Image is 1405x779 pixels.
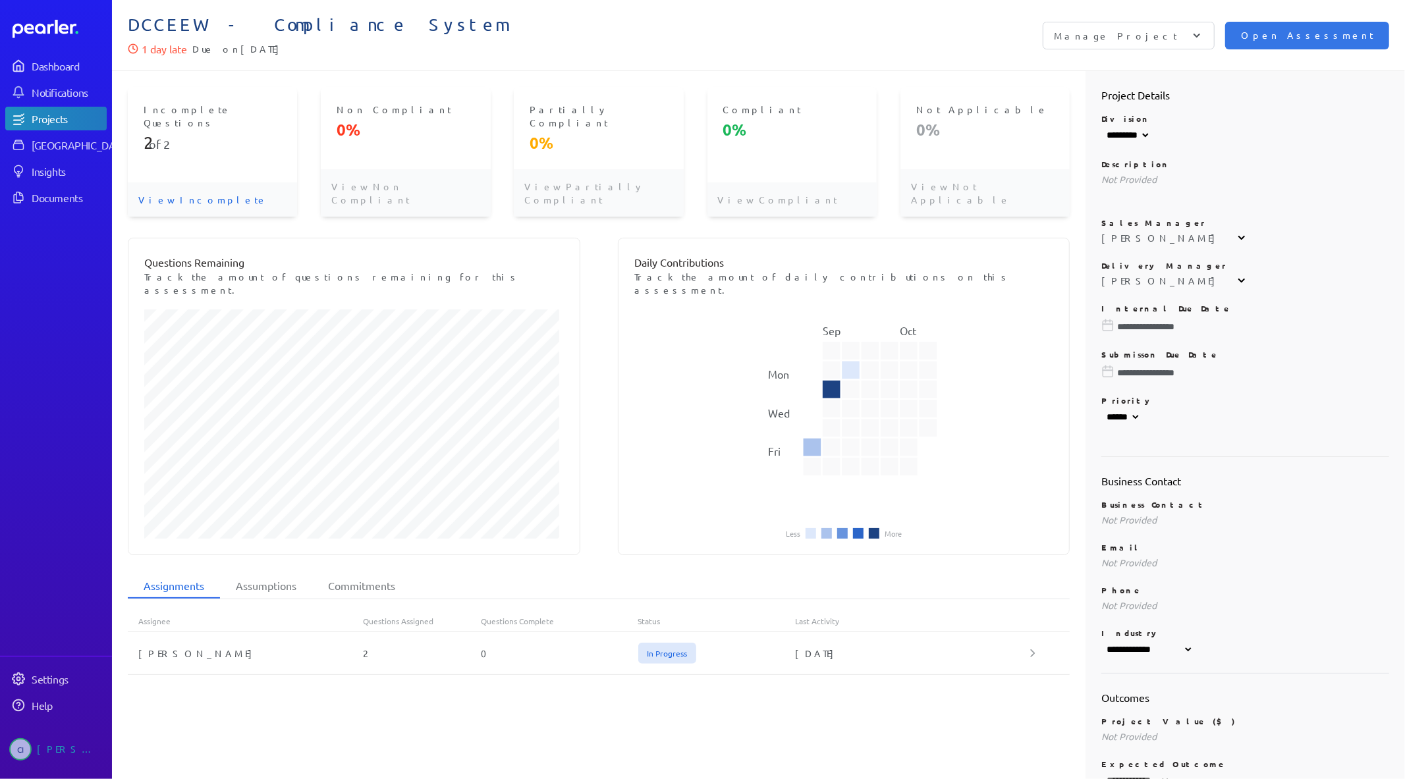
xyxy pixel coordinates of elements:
div: [PERSON_NAME] [128,647,364,660]
span: Not Provided [1101,599,1157,611]
p: 0% [723,119,861,140]
p: View Not Applicable [900,169,1070,217]
span: DCCEEW - Compliance System [128,14,759,36]
div: [GEOGRAPHIC_DATA] [32,138,130,151]
div: 2 [364,647,482,660]
text: Fri [768,445,781,458]
div: Questions Complete [481,616,638,626]
p: Phone [1101,585,1389,595]
span: 2 [163,137,170,151]
a: Insights [5,159,107,183]
div: Documents [32,191,105,204]
li: Assignments [128,574,220,599]
div: Notifications [32,86,105,99]
input: Please choose a due date [1101,366,1389,379]
a: Documents [5,186,107,209]
input: Please choose a due date [1101,320,1389,333]
a: Dashboard [5,54,107,78]
text: Sep [823,324,840,337]
div: Status [638,616,795,626]
div: Help [32,699,105,712]
text: Oct [900,324,917,337]
p: View Compliant [707,182,877,217]
h2: Project Details [1101,87,1389,103]
p: Track the amount of daily contributions on this assessment. [634,270,1054,296]
span: Not Provided [1101,556,1157,568]
p: Industry [1101,628,1389,638]
p: Questions Remaining [144,254,564,270]
p: Division [1101,113,1389,124]
p: Business Contact [1101,499,1389,510]
span: Not Provided [1101,173,1157,185]
span: Not Provided [1101,514,1157,525]
p: Compliant [723,103,861,116]
p: Description [1101,159,1389,169]
li: More [885,529,902,537]
p: View Non Compliant [321,169,490,217]
a: Projects [5,107,107,130]
li: Commitments [312,574,411,599]
span: Due on [DATE] [192,41,286,57]
p: Priority [1101,395,1389,406]
p: Expected Outcome [1101,759,1389,769]
div: Assignee [128,616,364,626]
p: Project Value ($) [1101,716,1389,726]
div: Insights [32,165,105,178]
p: View Incomplete [128,182,297,217]
div: [PERSON_NAME] [1101,274,1222,287]
a: Notifications [5,80,107,104]
p: Email [1101,542,1389,552]
p: 0% [337,119,474,140]
p: View Partially Compliant [514,169,683,217]
p: Internal Due Date [1101,303,1389,313]
div: Dashboard [32,59,105,72]
a: Dashboard [13,20,107,38]
p: of [144,132,281,153]
a: Settings [5,667,107,691]
a: [GEOGRAPHIC_DATA] [5,133,107,157]
li: Assumptions [220,574,312,599]
p: Not Applicable [916,103,1054,116]
p: 1 day late [142,41,187,57]
button: Open Assessment [1225,22,1389,49]
p: Partially Compliant [530,103,667,129]
a: Help [5,693,107,717]
p: Track the amount of questions remaining for this assessment. [144,270,564,296]
p: Incomplete Questions [144,103,281,129]
text: Wed [768,406,790,419]
h2: Outcomes [1101,689,1389,705]
p: Delivery Manager [1101,260,1389,271]
p: Manage Project [1054,29,1177,42]
div: Settings [32,672,105,685]
div: [PERSON_NAME] [1101,231,1222,244]
div: Questions Assigned [364,616,482,626]
span: Carolina Irigoyen [9,738,32,761]
p: Daily Contributions [634,254,1054,270]
li: Less [786,529,800,537]
span: Open Assessment [1241,28,1373,43]
h2: Business Contact [1101,473,1389,489]
span: 2 [144,132,149,153]
p: Sales Manager [1101,217,1389,228]
div: [PERSON_NAME] [37,738,103,761]
text: Mon [768,367,789,381]
div: [DATE] [795,647,1031,660]
span: In Progress [638,643,696,664]
p: Submisson Due Date [1101,349,1389,360]
div: 0 [481,647,638,660]
div: Last Activity [795,616,1031,626]
p: 0% [916,119,1054,140]
p: Non Compliant [337,103,474,116]
span: Not Provided [1101,730,1157,742]
a: CI[PERSON_NAME] [5,733,107,766]
p: 0% [530,132,667,153]
div: Projects [32,112,105,125]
